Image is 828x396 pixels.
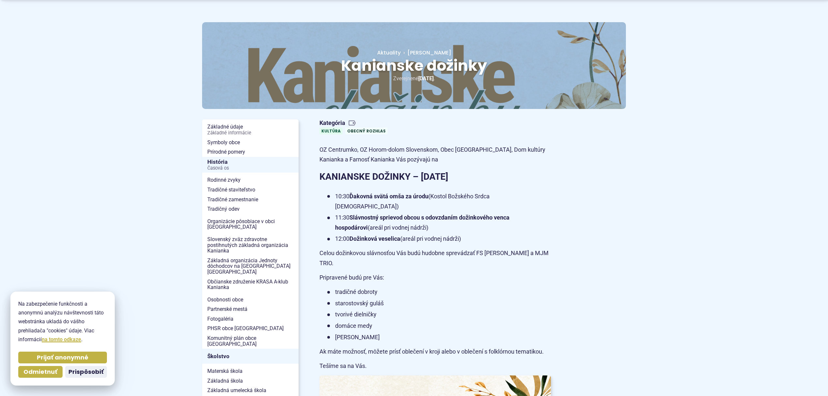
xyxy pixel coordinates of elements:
[207,256,293,277] span: Základná organizácia Jednoty dôchodcov na [GEOGRAPHIC_DATA] [GEOGRAPHIC_DATA]
[207,295,293,305] span: Osobnosti obce
[327,321,551,331] li: domáce medy
[377,49,401,56] a: Aktuality
[202,376,299,386] a: Základná škola
[202,122,299,137] a: Základné údajeZákladné informácie
[202,277,299,292] a: Občianske združenie KRASA A-klub Kanianka
[202,185,299,195] a: Tradičné staviteľstvo
[207,195,293,205] span: Tradičné zamestnanie
[202,217,299,232] a: Organizácie pôsobiace v obci [GEOGRAPHIC_DATA]
[202,195,299,205] a: Tradičné zamestnanie
[68,368,104,376] span: Prispôsobiť
[202,386,299,395] a: Základná umelecká škola
[202,333,299,349] a: Komunitný plán obce [GEOGRAPHIC_DATA]
[207,138,293,147] span: Symboly obce
[207,175,293,185] span: Rodinné zvyky
[319,361,551,371] p: Tešíme sa na Vás.
[327,213,551,233] li: 11:30 (areál pri vodnej nádrži)
[345,128,388,134] a: Obecný rozhlas
[207,386,293,395] span: Základná umelecká škola
[207,376,293,386] span: Základná škola
[202,138,299,147] a: Symboly obce
[18,299,107,344] p: Na zabezpečenie funkčnosti a anonymnú analýzu návštevnosti táto webstránka ukladá do vášho prehli...
[207,204,293,214] span: Tradičný odev
[319,119,390,127] span: Kategória
[202,349,299,364] a: Školstvo
[202,295,299,305] a: Osobnosti obce
[319,128,343,134] a: Kultúra
[407,49,451,56] span: [PERSON_NAME]
[327,332,551,343] li: [PERSON_NAME]
[418,75,434,82] span: [DATE]
[319,273,551,283] p: Pripravené budú pre Vás:
[327,298,551,309] li: starostovský guláš
[327,234,551,244] li: 12:00 (areál pri vodnej nádrži)
[341,55,487,76] span: Kanianske dožinky
[207,351,293,361] span: Školstvo
[319,347,551,357] p: Ak máte možnosť, môžete prísť oblečení v kroji alebo v oblečení s folklórnou tematikou.
[42,336,81,343] a: na tomto odkaze
[207,235,293,256] span: Slovenský zväz zdravotne postihnutých základná organizácia Kanianka
[207,166,293,171] span: Časová os
[319,171,448,182] strong: KANIANSKE DOŽINKY – [DATE]
[202,204,299,214] a: Tradičný odev
[207,314,293,324] span: Fotogaléria
[18,352,107,363] button: Prijať anonymné
[207,130,293,136] span: Základné informácie
[207,333,293,349] span: Komunitný plán obce [GEOGRAPHIC_DATA]
[319,145,551,165] p: OZ Centrumko, OZ Horom-dolom Slovenskom, Obec [GEOGRAPHIC_DATA], Dom kultúry Kanianka a Farnosť K...
[335,214,510,231] strong: Slávnostný sprievod obcou s odovzdaním dožinkového venca hospodárovi
[327,287,551,297] li: tradičné dobroty
[202,314,299,324] a: Fotogaléria
[23,368,57,376] span: Odmietnuť
[327,310,551,320] li: tvorivé dielničky
[207,366,293,376] span: Materská škola
[202,147,299,157] a: Prírodné pomery
[202,304,299,314] a: Partnerské mestá
[202,175,299,185] a: Rodinné zvyky
[202,256,299,277] a: Základná organizácia Jednoty dôchodcov na [GEOGRAPHIC_DATA] [GEOGRAPHIC_DATA]
[207,122,293,137] span: Základné údaje
[207,185,293,195] span: Tradičné staviteľstvo
[202,324,299,333] a: PHSR obce [GEOGRAPHIC_DATA]
[207,304,293,314] span: Partnerské mestá
[223,74,605,83] p: Zverejnené .
[207,157,293,173] span: História
[349,193,428,200] strong: Ďakovná svätá omša za úrodu
[207,324,293,333] span: PHSR obce [GEOGRAPHIC_DATA]
[202,235,299,256] a: Slovenský zväz zdravotne postihnutých základná organizácia Kanianka
[37,354,88,361] span: Prijať anonymné
[207,217,293,232] span: Organizácie pôsobiace v obci [GEOGRAPHIC_DATA]
[207,277,293,292] span: Občianske združenie KRASA A-klub Kanianka
[319,248,551,268] p: Celou dožinkovou slávnosťou Vás budú hudobne sprevádzať FS [PERSON_NAME] a MJM TRIO.
[202,157,299,173] a: HistóriaČasová os
[207,147,293,157] span: Prírodné pomery
[327,191,551,211] li: 10:30 (Kostol Božského Srdca [DEMOGRAPHIC_DATA])
[65,366,107,378] button: Prispôsobiť
[349,235,400,242] strong: Dožinková veselica
[202,366,299,376] a: Materská škola
[18,366,63,378] button: Odmietnuť
[401,49,451,56] a: [PERSON_NAME]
